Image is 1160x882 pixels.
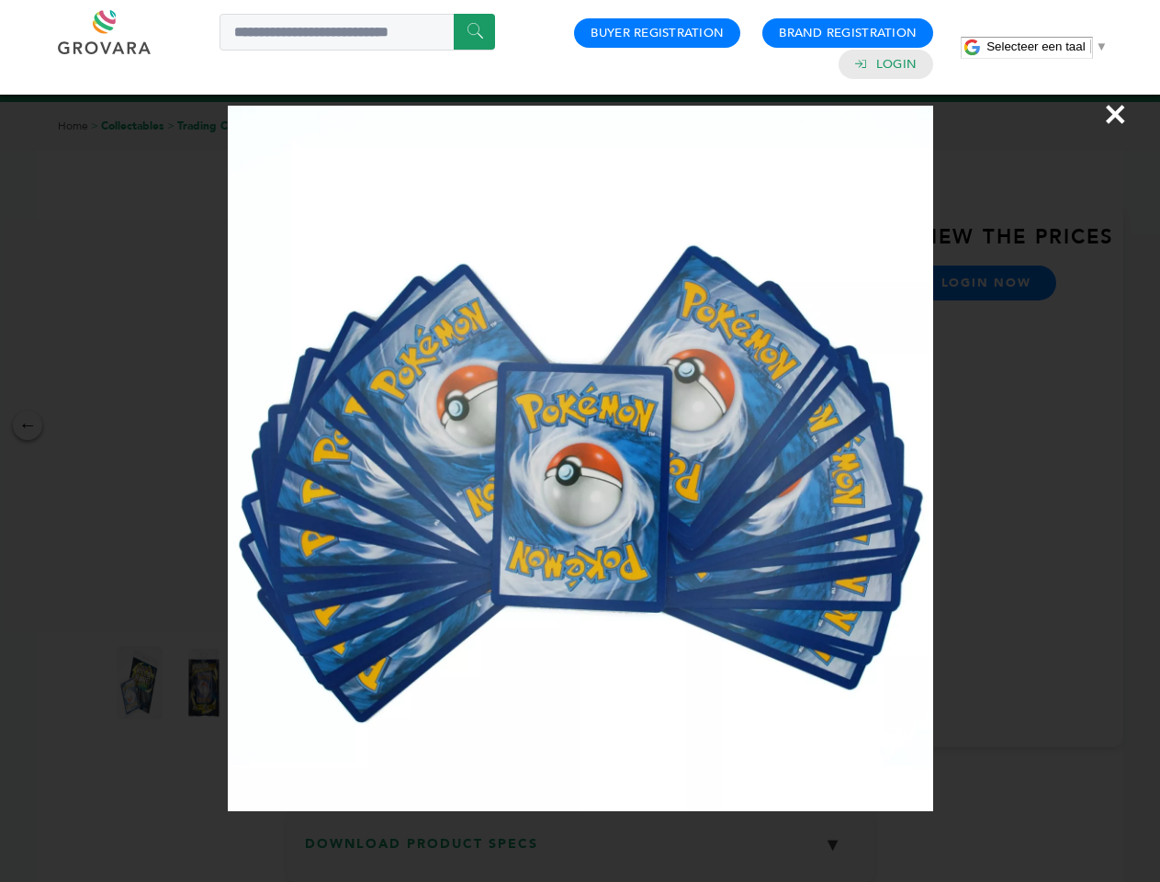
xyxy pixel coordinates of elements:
[986,40,1108,53] a: Selecteer een taal​
[1096,40,1108,53] span: ▼
[228,106,933,811] img: Image Preview
[1103,88,1128,140] span: ×
[220,14,495,51] input: Search a product or brand...
[986,40,1085,53] span: Selecteer een taal
[1090,40,1091,53] span: ​
[779,25,917,41] a: Brand Registration
[591,25,724,41] a: Buyer Registration
[876,56,917,73] a: Login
